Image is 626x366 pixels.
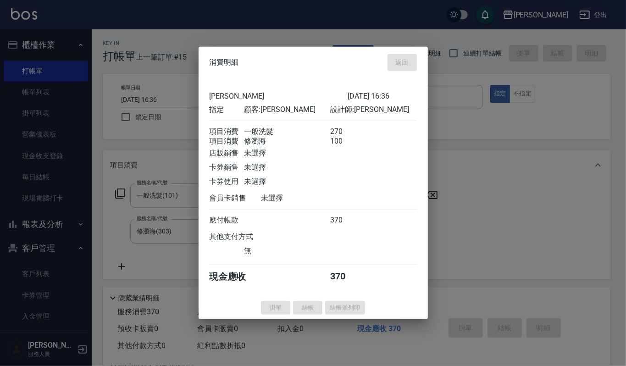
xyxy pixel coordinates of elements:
div: 應付帳款 [210,215,244,225]
div: [PERSON_NAME] [210,91,348,100]
div: 其他支付方式 [210,232,279,241]
div: 卡券銷售 [210,162,244,172]
div: 未選擇 [244,177,330,186]
div: [DATE] 16:36 [348,91,417,100]
div: 會員卡銷售 [210,193,261,203]
div: 370 [330,215,365,225]
div: 項目消費 [210,127,244,136]
div: 修瀏海 [244,136,330,146]
div: 一般洗髮 [244,127,330,136]
div: 無 [244,246,330,255]
div: 設計師: [PERSON_NAME] [330,105,416,114]
div: 現金應收 [210,270,261,283]
div: 270 [330,127,365,136]
span: 消費明細 [210,58,239,67]
div: 370 [330,270,365,283]
div: 100 [330,136,365,146]
div: 卡券使用 [210,177,244,186]
div: 顧客: [PERSON_NAME] [244,105,330,114]
div: 店販銷售 [210,148,244,158]
div: 指定 [210,105,244,114]
div: 未選擇 [244,162,330,172]
div: 未選擇 [244,148,330,158]
div: 項目消費 [210,136,244,146]
div: 未選擇 [261,193,348,203]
